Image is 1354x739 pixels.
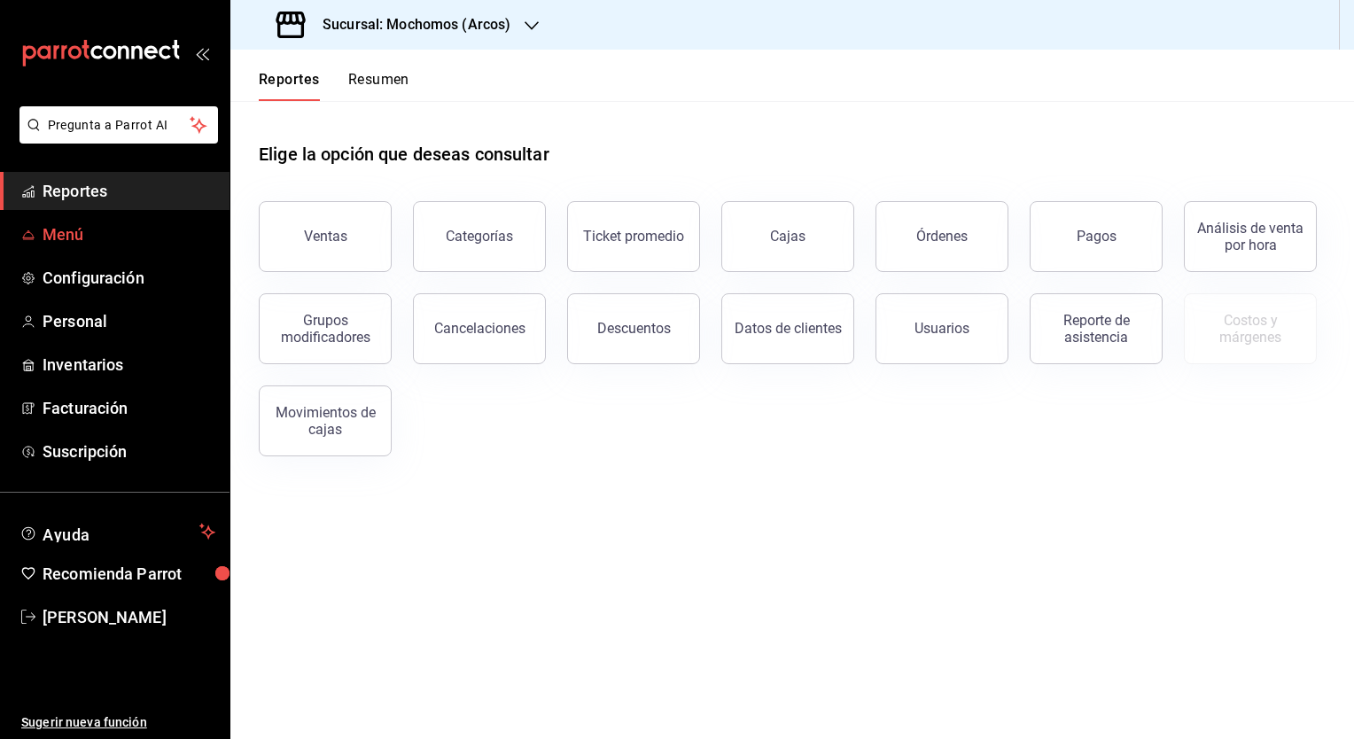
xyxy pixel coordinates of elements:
[446,228,513,245] div: Categorías
[308,14,510,35] h3: Sucursal: Mochomos (Arcos)
[259,71,320,101] button: Reportes
[43,353,215,377] span: Inventarios
[1195,220,1305,253] div: Análisis de venta por hora
[875,201,1008,272] button: Órdenes
[1184,201,1317,272] button: Análisis de venta por hora
[1030,293,1163,364] button: Reporte de asistencia
[1195,312,1305,346] div: Costos y márgenes
[567,293,700,364] button: Descuentos
[304,228,347,245] div: Ventas
[12,128,218,147] a: Pregunta a Parrot AI
[21,713,215,732] span: Sugerir nueva función
[43,396,215,420] span: Facturación
[735,320,842,337] div: Datos de clientes
[43,266,215,290] span: Configuración
[270,312,380,346] div: Grupos modificadores
[721,201,854,272] button: Cajas
[43,222,215,246] span: Menú
[875,293,1008,364] button: Usuarios
[348,71,409,101] button: Resumen
[434,320,525,337] div: Cancelaciones
[1030,201,1163,272] button: Pagos
[770,228,805,245] div: Cajas
[259,293,392,364] button: Grupos modificadores
[259,385,392,456] button: Movimientos de cajas
[43,605,215,629] span: [PERSON_NAME]
[413,293,546,364] button: Cancelaciones
[567,201,700,272] button: Ticket promedio
[43,440,215,463] span: Suscripción
[413,201,546,272] button: Categorías
[597,320,671,337] div: Descuentos
[43,562,215,586] span: Recomienda Parrot
[259,71,409,101] div: navigation tabs
[1077,228,1117,245] div: Pagos
[43,521,192,542] span: Ayuda
[270,404,380,438] div: Movimientos de cajas
[43,309,215,333] span: Personal
[916,228,968,245] div: Órdenes
[1041,312,1151,346] div: Reporte de asistencia
[48,116,191,135] span: Pregunta a Parrot AI
[259,201,392,272] button: Ventas
[721,293,854,364] button: Datos de clientes
[914,320,969,337] div: Usuarios
[19,106,218,144] button: Pregunta a Parrot AI
[583,228,684,245] div: Ticket promedio
[195,46,209,60] button: open_drawer_menu
[259,141,549,167] h1: Elige la opción que deseas consultar
[43,179,215,203] span: Reportes
[1184,293,1317,364] button: Contrata inventarios para ver este reporte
